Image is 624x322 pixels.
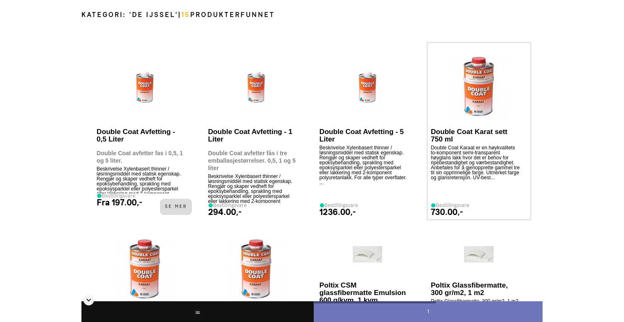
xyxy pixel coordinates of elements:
p: Double Coat Karaat er en høykvalitets to-komponent semi-transparent høyglans lakk hvor det er beh... [431,145,520,203]
img: Karaat_reIzzK4.jpg [225,238,287,300]
p: Beskrivelse Xylenbasert thinner / løsningsmiddel med statisk egenskap. Rengjør og skaper vedheft ... [208,174,297,203]
div: Bestillingsvare [208,203,247,208]
p: Double Coat avfetter fås i tre emballasjestørrelser. 0,5, 1 og 5 liter [208,149,297,172]
a: Double Coat Karat sett 750 ml Double Coat Karaat er en høykvalitets to-komponent semi-transparent... [427,42,532,220]
img: double-coat-avfetting.jpg [225,55,287,117]
img: poltix-glassfibermatte-300-grm2-1-m2.jpg [462,238,496,271]
img: double-coat-avfetting.jpg [337,55,399,117]
a: Double Coat Avfetting - 0,5 Liter Double Coat avfetter fas i 0,5, 1 og 5 liter. Beskrivelse Xylen... [93,42,198,220]
div: 1236.00,- [319,208,358,216]
span: | produkt funnet [178,10,275,20]
p: Poltix Glassfibermatte, 300 gr/m2, 1 m2 [431,282,520,297]
div: 1 [314,301,543,322]
a: Double Coat Avfetting - 1 Liter Double Coat avfetter fås i tre emballasjestørrelser. 0,5, 1 og 5 ... [204,42,309,220]
p: Double Coat Karat sett 750 ml [431,128,520,143]
img: double-coat-avfetting.jpg [114,55,176,117]
p: Double Coat Avfetting - 0,5 Liter [97,128,186,143]
img: Karaat_dR2Uixl.jpg [114,238,176,300]
p: Beskrivelse Xylenbasert thinner / løsningsmiddel med statisk egenskap. Rengjør og skaper vedheft ... [319,145,409,203]
p: Double Coat Avfetting - 1 Liter [208,128,297,143]
div: Skjul sidetall [84,295,94,305]
div: Bestillingsvare [319,203,358,208]
img: poltix-glassfibermatte-300-grm2-1-m2_zxwvF2q.jpg [351,238,384,271]
p: Double Coat avfetter fas i 0,5, 1 og 5 liter. [97,149,186,164]
span: er [230,11,241,19]
div: Bestillingsvare [97,193,142,198]
p: Double Coat Avfetting - 5 Liter [319,128,409,143]
div: 730.00,- [431,208,469,216]
div: Fra 197.00,- [97,198,142,207]
span: Se mer [160,199,192,215]
div: 294.00,- [208,208,247,216]
span: 15 [181,11,190,19]
div: Bestillingsvare [431,203,469,208]
h1: Kategori: ' ' [81,10,543,20]
img: Karaat_reIzzK4.jpg [448,55,510,117]
p: Poltix CSM glassfibermatte Emulsion 600 g/kvm, 1 kvm [319,282,409,304]
span: De Ijssel [132,11,175,19]
a: Double Coat Avfetting - 5 Liter Beskrivelse Xylenbasert thinner / løsningsmiddel med statisk egen... [315,42,420,220]
p: Beskrivelse Xylenbasert thinner / løsningsmiddel med statisk egenskap. Rengjør og skaper vedheft ... [97,166,186,193]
